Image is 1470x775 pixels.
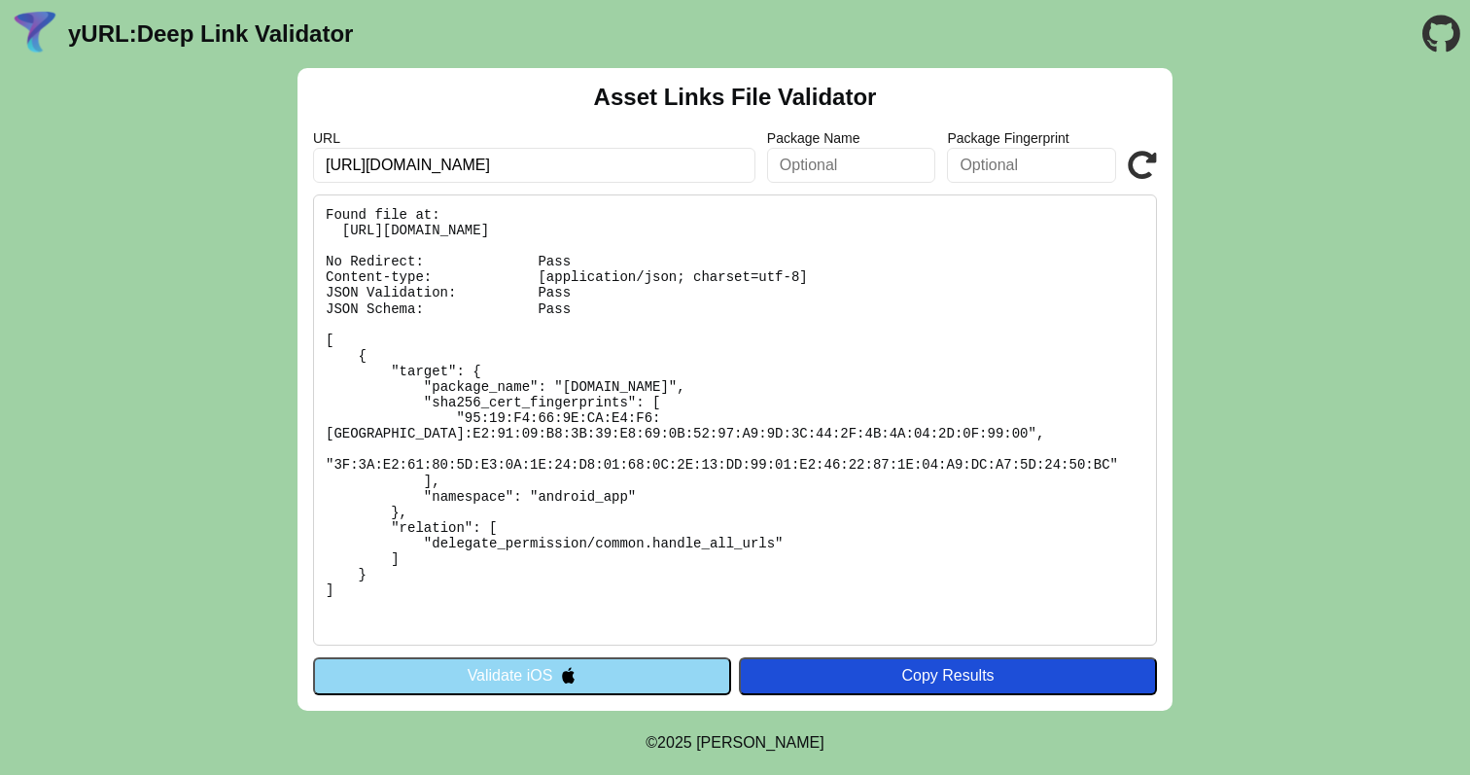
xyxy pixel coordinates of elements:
[739,657,1157,694] button: Copy Results
[696,734,824,751] a: Michael Ibragimchayev's Personal Site
[313,130,755,146] label: URL
[594,84,877,111] h2: Asset Links File Validator
[68,20,353,48] a: yURL:Deep Link Validator
[767,130,936,146] label: Package Name
[10,9,60,59] img: yURL Logo
[947,130,1116,146] label: Package Fingerprint
[313,194,1157,646] pre: Found file at: [URL][DOMAIN_NAME] No Redirect: Pass Content-type: [application/json; charset=utf-...
[313,148,755,183] input: Required
[947,148,1116,183] input: Optional
[560,667,577,684] img: appleIcon.svg
[313,657,731,694] button: Validate iOS
[767,148,936,183] input: Optional
[749,667,1147,685] div: Copy Results
[646,711,823,775] footer: ©
[657,734,692,751] span: 2025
